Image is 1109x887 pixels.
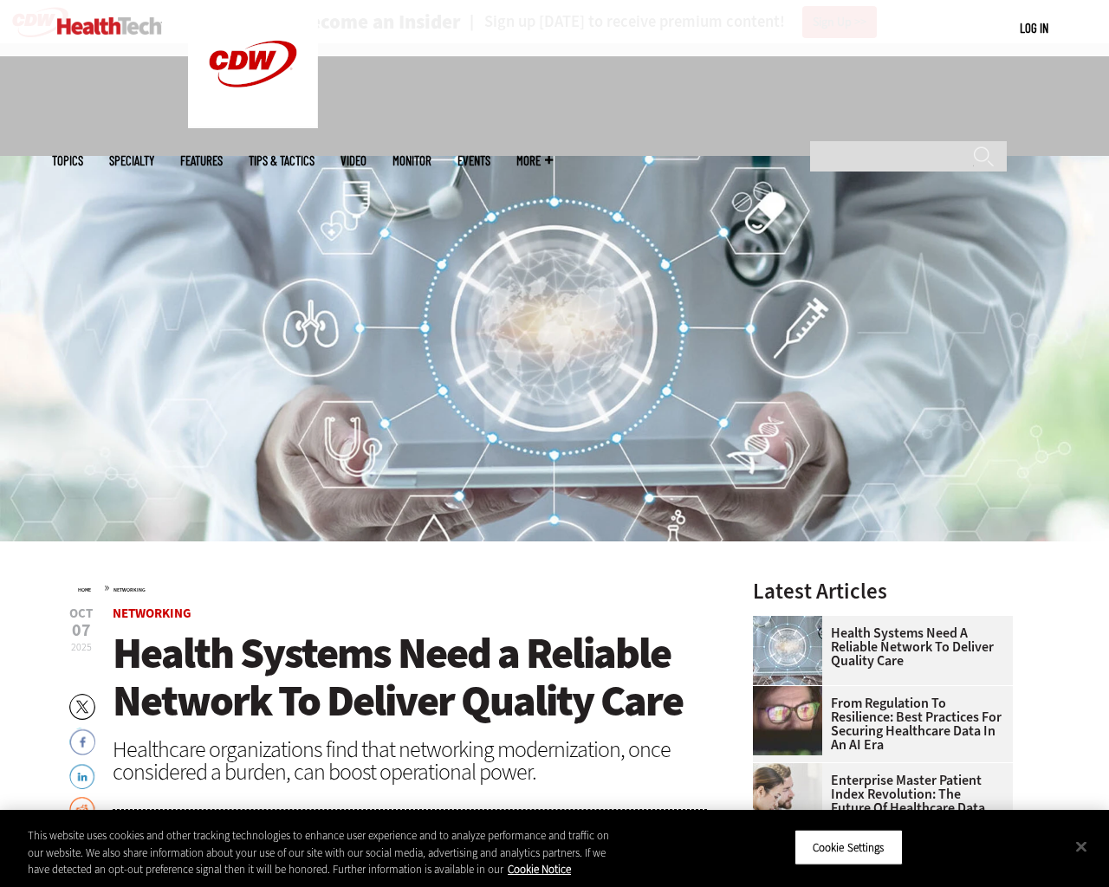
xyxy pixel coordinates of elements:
[753,763,822,832] img: medical researchers look at data on desktop monitor
[753,626,1002,668] a: Health Systems Need a Reliable Network To Deliver Quality Care
[28,827,610,878] div: This website uses cookies and other tracking technologies to enhance user experience and to analy...
[1020,19,1048,37] div: User menu
[753,696,1002,752] a: From Regulation to Resilience: Best Practices for Securing Healthcare Data in an AI Era
[516,154,553,167] span: More
[753,616,822,685] img: Healthcare networking
[78,586,91,593] a: Home
[753,580,1013,602] h3: Latest Articles
[340,154,366,167] a: Video
[71,640,92,654] span: 2025
[113,605,191,622] a: Networking
[392,154,431,167] a: MonITor
[69,622,93,639] span: 07
[794,829,903,865] button: Cookie Settings
[249,154,315,167] a: Tips & Tactics
[457,154,490,167] a: Events
[753,763,831,777] a: medical researchers look at data on desktop monitor
[1020,20,1048,36] a: Log in
[180,154,223,167] a: Features
[753,686,831,700] a: woman wearing glasses looking at healthcare data on screen
[113,586,146,593] a: Networking
[508,862,571,877] a: More information about your privacy
[57,17,162,35] img: Home
[78,580,707,594] div: »
[113,625,683,729] span: Health Systems Need a Reliable Network To Deliver Quality Care
[753,616,831,630] a: Healthcare networking
[52,154,83,167] span: Topics
[188,114,318,133] a: CDW
[113,738,707,783] div: Healthcare organizations find that networking modernization, once considered a burden, can boost ...
[69,607,93,620] span: Oct
[753,774,1002,829] a: Enterprise Master Patient Index Revolution: The Future of Healthcare Data Management
[109,154,154,167] span: Specialty
[753,686,822,755] img: woman wearing glasses looking at healthcare data on screen
[1062,827,1100,865] button: Close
